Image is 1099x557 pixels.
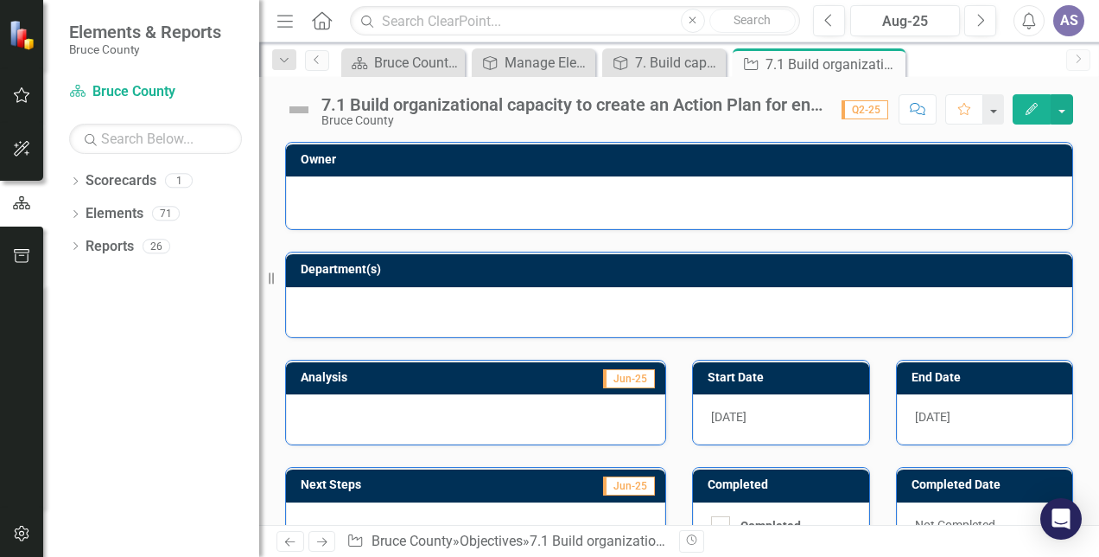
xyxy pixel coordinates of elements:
[897,503,1073,553] div: Not Completed
[321,114,824,127] div: Bruce County
[285,96,313,124] img: Not Defined
[69,124,242,154] input: Search Below...
[69,82,242,102] a: Bruce County
[165,174,193,189] div: 1
[915,410,950,424] span: [DATE]
[143,239,170,253] div: 26
[350,6,800,36] input: Search ClearPoint...
[607,52,721,74] a: 7. Build capacity to adapt to and mitigate the impacts of climate change
[635,52,721,74] div: 7. Build capacity to adapt to and mitigate the impacts of climate change
[152,207,180,221] div: 71
[301,263,1064,276] h3: Department(s)
[301,371,467,384] h3: Analysis
[346,52,461,74] a: Bruce County BSC Welcome Page
[505,52,591,74] div: Manage Elements
[711,410,746,424] span: [DATE]
[708,371,861,384] h3: Start Date
[765,54,901,75] div: 7.1 Build organizational capacity to create an Action Plan for environmental sustainability in th...
[321,95,824,114] div: 7.1 Build organizational capacity to create an Action Plan for environmental sustainability in th...
[374,52,461,74] div: Bruce County BSC Welcome Page
[912,478,1064,491] h3: Completed Date
[372,533,453,549] a: Bruce County
[708,478,861,491] h3: Completed
[1040,498,1082,540] div: Open Intercom Messenger
[734,13,771,27] span: Search
[86,237,134,257] a: Reports
[346,532,666,552] div: » »
[476,52,591,74] a: Manage Elements
[301,153,1064,166] h3: Owner
[856,11,954,32] div: Aug-25
[460,533,523,549] a: Objectives
[9,20,39,50] img: ClearPoint Strategy
[86,171,156,191] a: Scorecards
[603,477,655,496] span: Jun-25
[603,369,655,388] span: Jun-25
[850,5,960,36] button: Aug-25
[842,100,888,119] span: Q2-25
[1053,5,1084,36] button: AS
[912,371,1064,384] h3: End Date
[69,42,221,56] small: Bruce County
[709,9,796,33] button: Search
[301,478,489,491] h3: Next Steps
[69,22,221,42] span: Elements & Reports
[86,204,143,224] a: Elements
